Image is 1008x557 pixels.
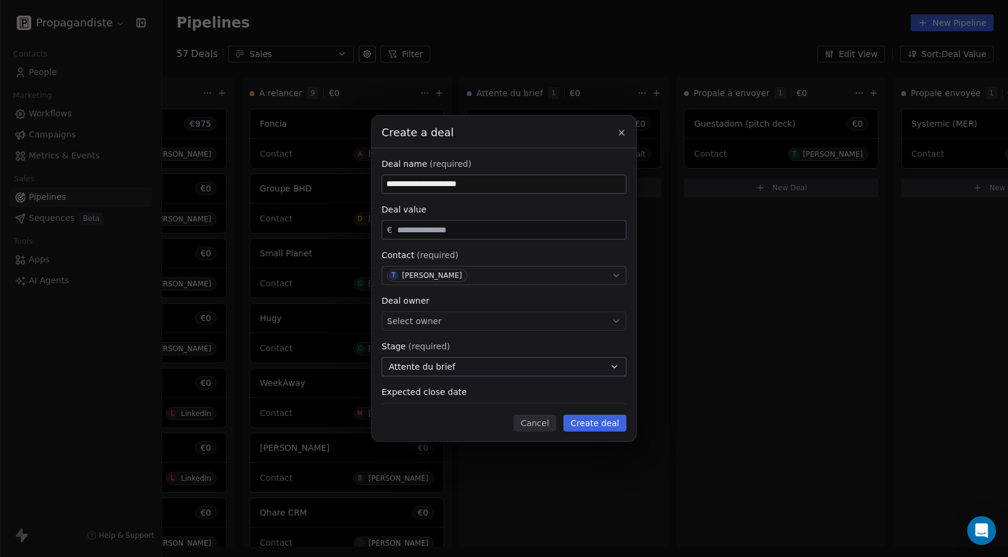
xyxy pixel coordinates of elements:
[430,158,472,170] span: (required)
[514,415,556,432] button: Cancel
[402,271,462,280] div: [PERSON_NAME]
[382,203,626,215] div: Deal value
[382,249,414,261] span: Contact
[408,340,450,352] span: (required)
[392,271,395,280] div: T
[382,158,427,170] span: Deal name
[387,315,442,327] span: Select owner
[382,125,454,140] span: Create a deal
[387,224,392,236] span: €
[382,340,406,352] span: Stage
[382,386,626,398] div: Expected close date
[563,415,626,432] button: Create deal
[389,361,455,373] span: Attente du brief
[382,295,626,307] div: Deal owner
[416,249,458,261] span: (required)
